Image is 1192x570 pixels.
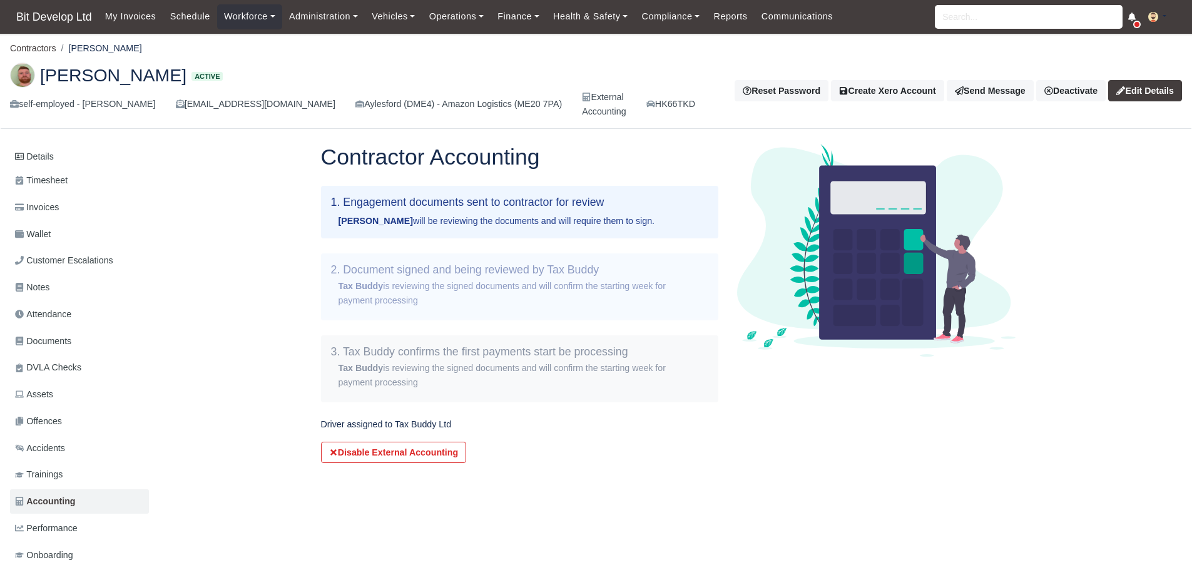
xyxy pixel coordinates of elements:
[15,227,51,242] span: Wallet
[1,53,1191,130] div: Timothy Carnell mckean
[755,4,840,29] a: Communications
[10,97,156,111] div: self-employed - [PERSON_NAME]
[15,307,71,322] span: Attendance
[10,462,149,487] a: Trainings
[321,442,467,463] button: Disable External Accounting
[10,248,149,273] a: Customer Escalations
[10,382,149,407] a: Assets
[10,195,149,220] a: Invoices
[935,5,1123,29] input: Search...
[10,275,149,300] a: Notes
[634,4,706,29] a: Compliance
[339,281,384,291] strong: Tax Buddy
[546,4,635,29] a: Health & Safety
[191,72,223,81] span: Active
[10,516,149,541] a: Performance
[10,145,149,168] a: Details
[339,361,701,390] div: is reviewing the signed documents and will confirm the starting week for payment processing
[355,97,562,111] div: Aylesford (DME4) - Amazon Logistics (ME20 7PA)
[582,90,626,119] div: External Accounting
[10,436,149,461] a: Accidents
[339,363,384,373] strong: Tax Buddy
[321,417,718,432] p: Driver assigned to Tax Buddy Ltd
[163,4,216,29] a: Schedule
[15,200,59,215] span: Invoices
[947,80,1034,101] a: Send Message
[646,97,695,111] a: HK66TKD
[735,80,828,101] button: Reset Password
[15,441,65,455] span: Accidents
[176,97,335,111] div: [EMAIL_ADDRESS][DOMAIN_NAME]
[10,43,56,53] a: Contractors
[15,387,53,402] span: Assets
[10,4,98,29] span: Bit Develop Ltd
[15,253,113,268] span: Customer Escalations
[10,329,149,354] a: Documents
[15,360,81,375] span: DVLA Checks
[10,543,149,567] a: Onboarding
[1108,80,1182,101] a: Edit Details
[98,4,163,29] a: My Invoices
[339,214,701,228] div: will be reviewing the documents and will require them to sign.
[339,216,413,226] strong: [PERSON_NAME]
[331,263,708,277] h5: 2. Document signed and being reviewed by Tax Buddy
[706,4,754,29] a: Reports
[40,66,186,84] span: [PERSON_NAME]
[282,4,365,29] a: Administration
[10,409,149,434] a: Offences
[331,345,708,359] h5: 3. Tax Buddy confirms the first payments start be processing
[331,196,708,209] h5: 1. Engagement documents sent to contractor for review
[10,168,149,193] a: Timesheet
[15,548,73,562] span: Onboarding
[491,4,546,29] a: Finance
[10,222,149,247] a: Wallet
[321,144,718,171] h1: Contractor Accounting
[15,467,63,482] span: Trainings
[15,334,71,349] span: Documents
[10,302,149,327] a: Attendance
[15,173,68,188] span: Timesheet
[15,521,78,536] span: Performance
[15,414,62,429] span: Offences
[831,80,944,101] button: Create Xero Account
[339,279,701,308] div: is reviewing the signed documents and will confirm the starting week for payment processing
[10,355,149,380] a: DVLA Checks
[217,4,282,29] a: Workforce
[15,494,76,509] span: Accounting
[10,489,149,514] a: Accounting
[15,280,49,295] span: Notes
[10,5,98,29] a: Bit Develop Ltd
[422,4,491,29] a: Operations
[365,4,422,29] a: Vehicles
[56,41,142,56] li: [PERSON_NAME]
[1036,80,1106,101] a: Deactivate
